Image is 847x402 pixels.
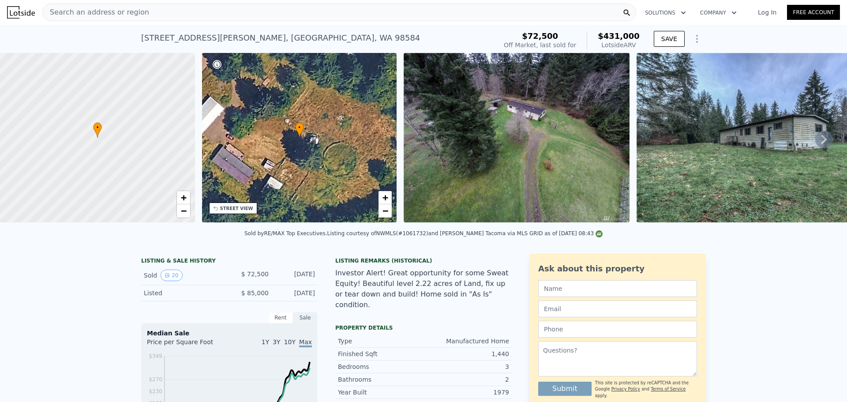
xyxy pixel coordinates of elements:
span: + [180,192,186,203]
button: Solutions [638,5,693,21]
input: Email [538,301,697,317]
span: Search an address or region [43,7,149,18]
button: View historical data [161,270,182,281]
div: Rent [268,312,293,323]
div: Ask about this property [538,263,697,275]
a: Zoom out [177,204,190,218]
a: Privacy Policy [611,387,640,391]
span: $72,500 [522,31,558,41]
span: Max [299,338,312,347]
div: Price per Square Foot [147,338,229,352]
tspan: $230 [149,388,162,394]
button: Show Options [688,30,706,48]
div: Type [338,337,423,346]
span: $ 72,500 [241,271,269,278]
span: − [382,205,388,216]
div: Listed [144,289,222,297]
img: NWMLS Logo [596,230,603,237]
tspan: $270 [149,376,162,383]
div: This site is protected by reCAPTCHA and the Google and apply. [595,380,697,399]
a: Zoom in [379,191,392,204]
div: Median Sale [147,329,312,338]
span: • [295,124,304,131]
span: $431,000 [598,31,640,41]
a: Zoom in [177,191,190,204]
img: Sale: 148650257 Parcel: 121259627 [404,53,630,222]
div: Bedrooms [338,362,423,371]
div: Sale [293,312,318,323]
div: Sold [144,270,222,281]
div: STREET VIEW [220,205,253,212]
div: LISTING & SALE HISTORY [141,257,318,266]
span: − [180,205,186,216]
button: Company [693,5,744,21]
span: 1Y [262,338,269,346]
div: Investor Alert! Great opportunity for some Sweat Equity! Beautiful level 2.22 acres of Land, fix ... [335,268,512,310]
div: 3 [423,362,509,371]
div: Off Market, last sold for [504,41,576,49]
div: Finished Sqft [338,349,423,358]
div: Listing courtesy of NWMLS (#1061732) and [PERSON_NAME] Tacoma via MLS GRID as of [DATE] 08:43 [327,230,603,237]
img: Lotside [7,6,35,19]
div: 1979 [423,388,509,397]
a: Log In [747,8,787,17]
span: $ 85,000 [241,289,269,297]
span: + [382,192,388,203]
a: Terms of Service [651,387,686,391]
button: SAVE [654,31,685,47]
div: [DATE] [276,270,315,281]
div: 1,440 [423,349,509,358]
tspan: $349 [149,353,162,359]
span: 3Y [273,338,280,346]
div: [STREET_ADDRESS][PERSON_NAME] , [GEOGRAPHIC_DATA] , WA 98584 [141,32,420,44]
div: Listing Remarks (Historical) [335,257,512,264]
div: 2 [423,375,509,384]
a: Free Account [787,5,840,20]
div: Property details [335,324,512,331]
input: Phone [538,321,697,338]
button: Submit [538,382,592,396]
span: • [93,124,102,131]
div: Manufactured Home [423,337,509,346]
div: Sold by RE/MAX Top Executives . [244,230,327,237]
div: [DATE] [276,289,315,297]
input: Name [538,280,697,297]
a: Zoom out [379,204,392,218]
div: • [93,122,102,138]
div: Year Built [338,388,423,397]
div: • [295,122,304,138]
div: Lotside ARV [598,41,640,49]
span: 10Y [284,338,296,346]
div: Bathrooms [338,375,423,384]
